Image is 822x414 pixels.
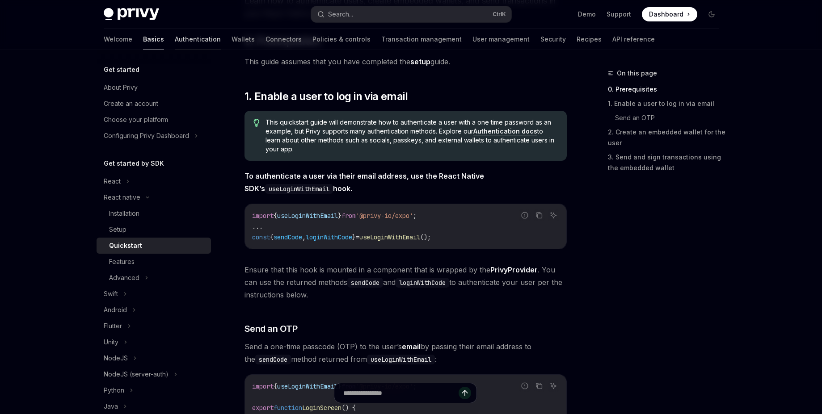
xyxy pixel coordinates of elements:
[104,29,132,50] a: Welcome
[97,254,211,270] a: Features
[244,89,408,104] span: 1. Enable a user to log in via email
[274,212,277,220] span: {
[97,79,211,96] a: About Privy
[109,256,135,267] div: Features
[97,205,211,222] a: Installation
[97,238,211,254] a: Quickstart
[104,114,168,125] div: Choose your platform
[252,212,274,220] span: import
[367,355,435,364] code: useLoginWithEmail
[359,233,420,241] span: useLoginWithEmail
[109,272,139,283] div: Advanced
[533,380,545,392] button: Copy the contents from the code block
[617,68,657,79] span: On this page
[548,209,559,221] button: Ask AI
[608,150,726,175] a: 3. Send and sign transactions using the embedded wallet
[311,6,511,22] button: Search...CtrlK
[402,342,421,351] strong: email
[143,29,164,50] a: Basics
[642,7,697,21] a: Dashboard
[104,401,118,412] div: Java
[577,29,602,50] a: Recipes
[608,125,726,150] a: 2. Create an embedded wallet for the user
[244,340,567,365] span: Send a one-time passcode (OTP) to the user’s by passing their email address to the method returne...
[232,29,255,50] a: Wallets
[608,96,726,111] a: 1. Enable a user to log in via email
[244,263,567,301] span: Ensure that this hook is mounted in a component that is wrapped by the . You can use the returned...
[104,130,189,141] div: Configuring Privy Dashboard
[472,29,530,50] a: User management
[244,322,298,335] span: Send an OTP
[244,171,484,193] strong: To authenticate a user via their email address, use the React Native SDK’s hook.
[266,118,557,154] span: This quickstart guide will demonstrate how to authenticate a user with a one time password as an ...
[104,321,122,331] div: Flutter
[410,57,430,67] a: setup
[104,82,138,93] div: About Privy
[252,222,263,230] span: ...
[244,55,567,68] span: This guide assumes that you have completed the guide.
[347,278,383,288] code: sendCode
[104,176,121,187] div: React
[396,278,449,288] code: loginWithCode
[104,8,159,21] img: dark logo
[493,11,506,18] span: Ctrl K
[104,337,118,347] div: Unity
[270,233,274,241] span: {
[109,224,126,235] div: Setup
[608,82,726,96] a: 0. Prerequisites
[97,222,211,238] a: Setup
[302,233,306,241] span: ,
[104,98,158,109] div: Create an account
[420,233,431,241] span: ();
[615,111,726,125] a: Send an OTP
[519,380,531,392] button: Report incorrect code
[252,233,270,241] span: const
[253,119,260,127] svg: Tip
[104,305,127,315] div: Android
[255,355,291,364] code: sendCode
[265,184,333,194] code: useLoginWithEmail
[578,10,596,19] a: Demo
[104,369,169,380] div: NodeJS (server-auth)
[607,10,631,19] a: Support
[490,265,538,275] a: PrivyProvider
[104,64,139,75] h5: Get started
[356,212,413,220] span: '@privy-io/expo'
[104,385,124,396] div: Python
[413,212,417,220] span: ;
[328,9,353,20] div: Search...
[97,112,211,128] a: Choose your platform
[97,96,211,112] a: Create an account
[548,380,559,392] button: Ask AI
[533,209,545,221] button: Copy the contents from the code block
[356,233,359,241] span: =
[459,387,471,399] button: Send message
[277,212,338,220] span: useLoginWithEmail
[266,29,302,50] a: Connectors
[352,233,356,241] span: }
[274,233,302,241] span: sendCode
[109,240,142,251] div: Quickstart
[104,158,164,169] h5: Get started by SDK
[109,208,139,219] div: Installation
[704,7,719,21] button: Toggle dark mode
[612,29,655,50] a: API reference
[649,10,683,19] span: Dashboard
[306,233,352,241] span: loginWithCode
[338,212,341,220] span: }
[175,29,221,50] a: Authentication
[341,212,356,220] span: from
[312,29,371,50] a: Policies & controls
[381,29,462,50] a: Transaction management
[104,289,118,299] div: Swift
[519,209,531,221] button: Report incorrect code
[473,127,537,135] a: Authentication docs
[104,353,128,364] div: NodeJS
[104,192,140,203] div: React native
[540,29,566,50] a: Security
